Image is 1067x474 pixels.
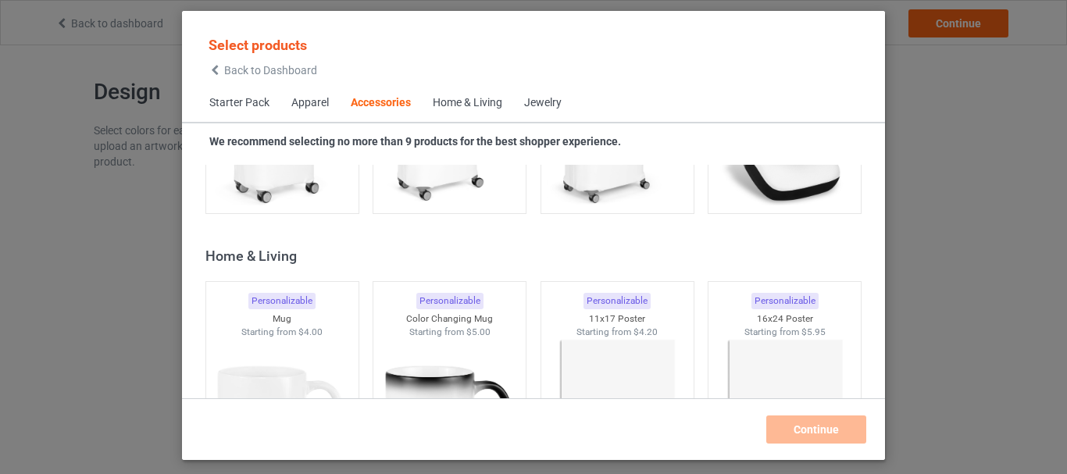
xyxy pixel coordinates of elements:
[583,293,651,309] div: Personalizable
[373,312,526,326] div: Color Changing Mug
[209,135,621,148] strong: We recommend selecting no more than 9 products for the best shopper experience.
[524,95,562,111] div: Jewelry
[466,326,491,337] span: $5.00
[291,95,329,111] div: Apparel
[205,247,869,265] div: Home & Living
[206,312,359,326] div: Mug
[416,293,484,309] div: Personalizable
[433,95,502,111] div: Home & Living
[248,293,316,309] div: Personalizable
[633,326,658,337] span: $4.20
[708,326,861,339] div: Starting from
[298,326,323,337] span: $4.00
[373,326,526,339] div: Starting from
[751,293,819,309] div: Personalizable
[801,326,826,337] span: $5.95
[209,37,307,53] span: Select products
[541,312,694,326] div: 11x17 Poster
[224,64,317,77] span: Back to Dashboard
[708,312,861,326] div: 16x24 Poster
[541,326,694,339] div: Starting from
[198,84,280,122] span: Starter Pack
[206,326,359,339] div: Starting from
[351,95,411,111] div: Accessories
